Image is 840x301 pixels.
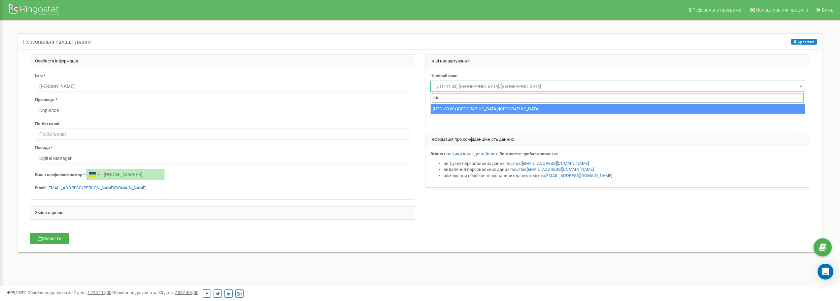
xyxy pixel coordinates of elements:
a: [EMAIL_ADDRESS][DOMAIN_NAME] [522,161,589,166]
a: [EMAIL_ADDRESS][DOMAIN_NAME] [527,167,594,172]
a: [EMAIL_ADDRESS][PERSON_NAME][DOMAIN_NAME] [48,185,146,190]
a: [EMAIL_ADDRESS][DOMAIN_NAME] [545,173,612,178]
label: Посада * [35,145,53,151]
li: обмеження обробки персональних даних поштою . [444,173,805,179]
span: (UTC-11:00) Pacific/Midway [430,81,805,92]
input: Посада [35,153,410,164]
span: Оброблено дзвінків за 7 днів : [27,290,111,295]
li: видалення персональних даних поштою , [444,167,805,173]
input: По-батькові [35,129,410,140]
div: Telephone country code [86,169,102,180]
span: (UTC-11:00) Pacific/Midway [433,82,803,91]
a: політики конфіденційності [444,151,498,156]
input: +1-800-555-55-55 [86,169,165,180]
u: 7 382 453,00 [175,290,198,295]
span: 99,989% [7,290,26,295]
span: Оброблено дзвінків за 30 днів : [112,290,198,295]
div: Особиста інформація [30,55,415,68]
label: Ім'я * [35,73,46,79]
div: Зміна паролю [30,207,415,220]
div: Інші налаштування [425,55,810,68]
button: Допомога [791,39,817,45]
li: вигрузку персональних даних поштою , [444,161,805,167]
h5: Персональні налаштування [23,39,92,45]
li: (UTC+03:00) [GEOGRAPHIC_DATA]/[GEOGRAPHIC_DATA] [431,104,805,114]
span: Вихід [822,7,833,13]
span: Налаштування профілю [756,7,808,13]
div: Інформація про конфіденційність данних [425,133,810,146]
label: Прізвище * [35,97,57,103]
strong: Ви можете зробити запит на: [499,151,558,156]
input: Прізвище [35,105,410,116]
label: Часовий пояс [430,73,457,79]
strong: Згідно [430,151,443,156]
input: Ім'я [35,81,410,92]
label: По-батькові [35,121,59,127]
strong: Email: [35,185,47,190]
div: Open Intercom Messenger [818,264,833,280]
u: 1 745 115,00 [87,290,111,295]
span: Реферальна програма [692,7,741,13]
label: Ваш телефонний номер * [35,172,85,178]
button: Зберегти [30,233,69,244]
